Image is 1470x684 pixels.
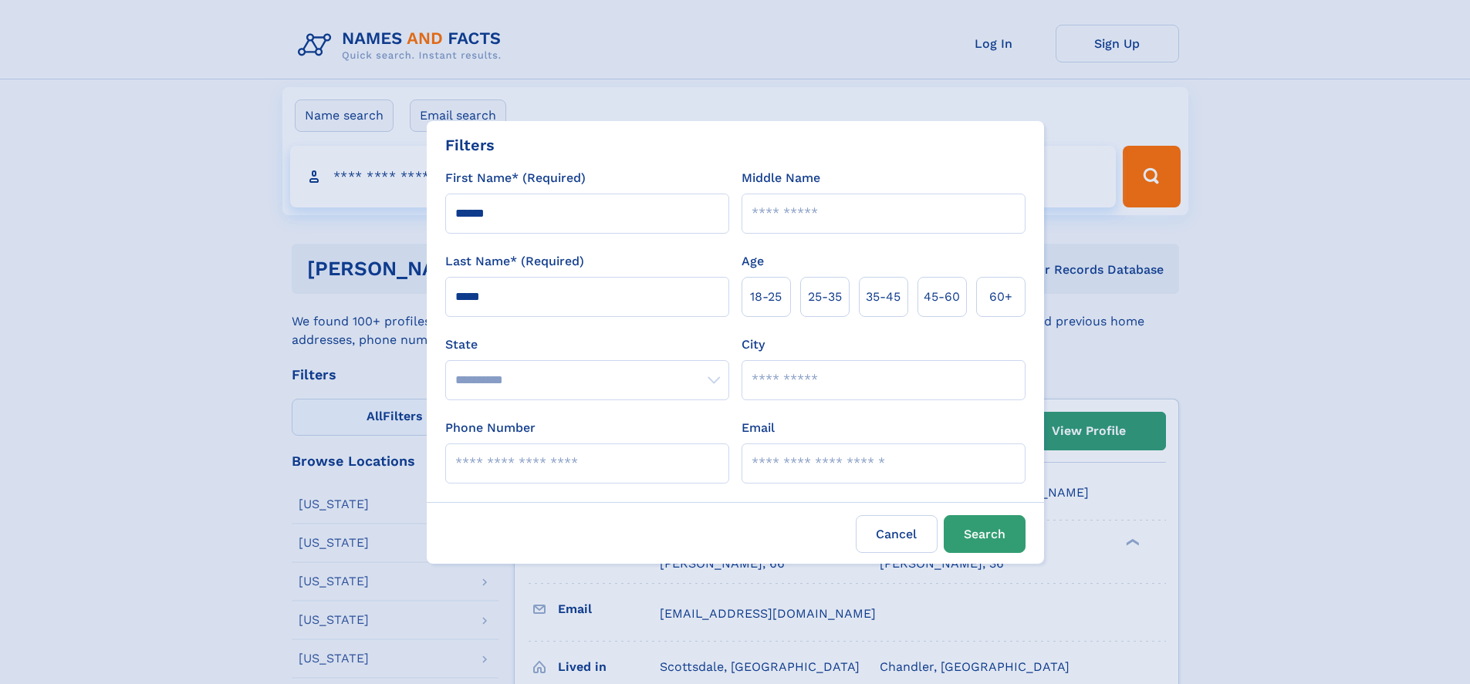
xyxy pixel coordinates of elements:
label: Last Name* (Required) [445,252,584,271]
div: Filters [445,133,495,157]
label: Middle Name [742,169,820,187]
span: 25‑35 [808,288,842,306]
label: Cancel [856,515,938,553]
span: 60+ [989,288,1012,306]
label: State [445,335,729,354]
label: Age [742,252,764,271]
label: First Name* (Required) [445,169,586,187]
span: 45‑60 [924,288,960,306]
label: City [742,335,765,354]
span: 18‑25 [750,288,782,306]
button: Search [944,515,1026,553]
label: Email [742,419,775,437]
span: 35‑45 [866,288,901,306]
label: Phone Number [445,419,536,437]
